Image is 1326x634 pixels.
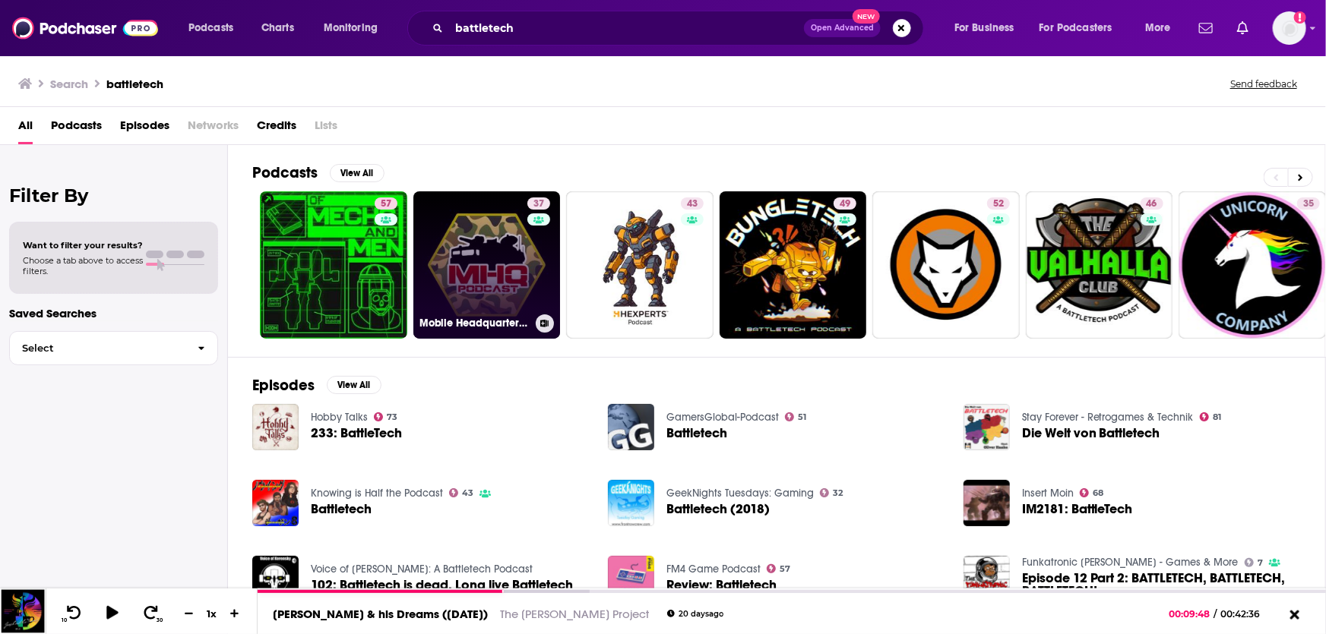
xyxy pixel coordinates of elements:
span: 52 [993,197,1004,212]
a: 57 [767,564,791,573]
span: 43 [687,197,698,212]
h3: Mobile Headquarters: A BattleTech Podcast [419,317,530,330]
img: User Profile [1273,11,1306,45]
span: 46 [1147,197,1157,212]
div: 1 x [199,607,225,620]
h3: battletech [106,77,163,91]
button: View All [330,164,385,182]
a: 35 [1297,197,1320,210]
span: 57 [780,566,790,572]
span: 30 [157,617,163,623]
a: All [18,113,33,144]
button: open menu [944,16,1033,40]
span: For Business [954,17,1014,39]
a: 7 [1245,558,1264,567]
a: Review: Battletech [666,579,777,591]
img: Review: Battletech [608,556,654,602]
p: Saved Searches [9,306,218,320]
a: 73 [374,412,398,421]
a: 46 [1026,191,1173,339]
span: Podcasts [188,17,233,39]
img: Episode 12 Part 2: BATTLETECH, BATTLETECH, BATTLETECH! [964,556,1010,602]
span: 73 [387,414,397,421]
a: 49 [720,191,867,339]
a: Battletech [666,427,727,440]
img: 233: BattleTech [252,404,299,450]
a: 81 [1200,412,1222,421]
a: 51 [785,412,807,421]
a: Podchaser - Follow, Share and Rate Podcasts [12,14,158,43]
a: 57 [260,191,407,339]
span: Want to filter your results? [23,240,143,251]
button: open menu [1030,16,1135,40]
a: 43 [681,197,704,210]
span: Logged in as Pickaxe [1273,11,1306,45]
span: Open Advanced [811,24,874,32]
h2: Podcasts [252,163,318,182]
button: open menu [178,16,253,40]
img: 102: Battletech is dead. Long live Battletech [252,556,299,602]
span: 57 [381,197,391,212]
span: For Podcasters [1040,17,1112,39]
span: 35 [1303,197,1314,212]
a: Show notifications dropdown [1193,15,1219,41]
span: 32 [833,490,843,497]
button: Select [9,331,218,365]
span: 00:42:36 [1217,608,1276,620]
a: 102: Battletech is dead. Long live Battletech [311,579,573,591]
span: Select [10,343,185,353]
h2: Episodes [252,376,315,395]
span: More [1145,17,1171,39]
a: GamersGlobal-Podcast [666,411,779,424]
a: The [PERSON_NAME] Project [500,607,649,621]
a: 52 [872,191,1020,339]
span: 233: BattleTech [311,427,402,440]
a: Stay Forever - Retrogames & Technik [1022,411,1194,424]
button: open menu [1135,16,1190,40]
a: Episodes [120,113,169,144]
a: 37 [527,197,550,210]
svg: Add a profile image [1294,11,1306,24]
a: 49 [834,197,856,210]
a: [PERSON_NAME] & his Dreams ([DATE]) [273,607,488,621]
a: Charts [252,16,303,40]
a: EpisodesView All [252,376,381,395]
span: 10 [62,617,67,623]
a: Credits [257,113,296,144]
a: GeekNights Tuesdays: Gaming [666,487,814,500]
img: Battletech [608,404,654,450]
span: / [1214,608,1217,620]
a: PodcastsView All [252,163,385,182]
span: 7 [1258,560,1263,566]
img: Battletech (2018) [608,480,654,526]
a: Episode 12 Part 2: BATTLETECH, BATTLETECH, BATTLETECH! [1022,572,1301,598]
button: 30 [138,604,166,623]
a: IM2181: BattleTech [1022,503,1133,516]
a: Battletech [311,503,372,516]
span: Lists [315,113,337,144]
a: 43 [566,191,714,339]
a: FM4 Game Podcast [666,563,761,576]
a: Die Welt von Battletech [1022,427,1160,440]
a: 32 [820,488,843,497]
img: Die Welt von Battletech [964,404,1010,450]
a: Show notifications dropdown [1231,15,1255,41]
span: Battletech (2018) [666,503,770,516]
a: 57 [375,197,397,210]
a: Battletech [252,480,299,526]
span: 68 [1093,490,1103,497]
button: 10 [59,604,87,623]
span: Choose a tab above to access filters. [23,255,143,276]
